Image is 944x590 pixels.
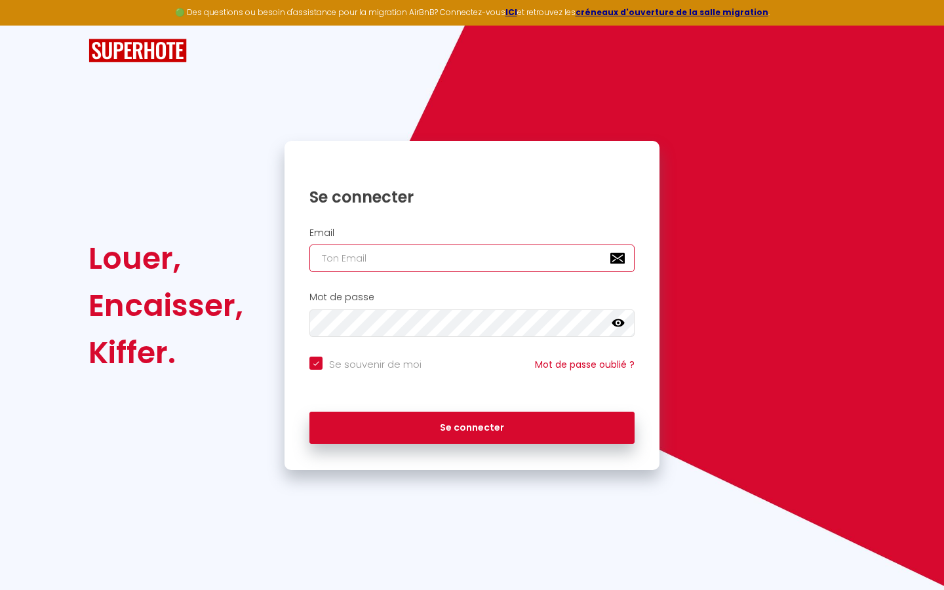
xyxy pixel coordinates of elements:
[88,39,187,63] img: SuperHote logo
[576,7,768,18] a: créneaux d'ouverture de la salle migration
[10,5,50,45] button: Ouvrir le widget de chat LiveChat
[88,282,243,329] div: Encaisser,
[505,7,517,18] a: ICI
[309,187,635,207] h1: Se connecter
[88,329,243,376] div: Kiffer.
[88,235,243,282] div: Louer,
[309,412,635,444] button: Se connecter
[535,358,635,371] a: Mot de passe oublié ?
[309,292,635,303] h2: Mot de passe
[309,245,635,272] input: Ton Email
[309,227,635,239] h2: Email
